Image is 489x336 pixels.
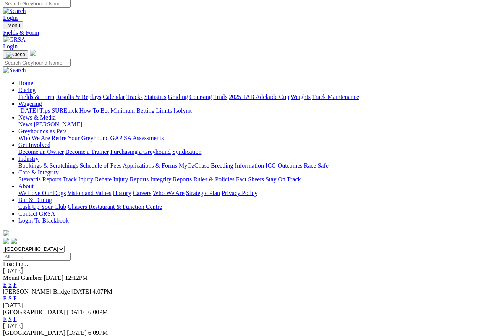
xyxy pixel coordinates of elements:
[18,190,486,197] div: About
[186,190,220,196] a: Strategic Plan
[193,176,235,183] a: Rules & Policies
[126,94,143,100] a: Tracks
[236,176,264,183] a: Fact Sheets
[18,183,34,189] a: About
[18,162,486,169] div: Industry
[8,23,20,28] span: Menu
[18,204,486,210] div: Bar & Dining
[3,295,7,302] a: E
[179,162,209,169] a: MyOzChase
[110,135,164,141] a: GAP SA Assessments
[88,330,108,336] span: 6:09PM
[211,162,264,169] a: Breeding Information
[18,204,66,210] a: Cash Up Your Club
[18,100,42,107] a: Wagering
[88,309,108,315] span: 6:00PM
[3,309,65,315] span: [GEOGRAPHIC_DATA]
[18,94,486,100] div: Racing
[52,107,78,114] a: SUREpick
[3,67,26,74] img: Search
[52,135,109,141] a: Retire Your Greyhound
[3,36,26,43] img: GRSA
[18,149,486,155] div: Get Involved
[3,323,486,330] div: [DATE]
[291,94,311,100] a: Weights
[3,261,28,267] span: Loading...
[18,149,64,155] a: Become an Owner
[18,169,59,176] a: Care & Integrity
[3,50,28,59] button: Toggle navigation
[18,121,486,128] div: News & Media
[3,281,7,288] a: E
[18,114,56,121] a: News & Media
[67,309,87,315] span: [DATE]
[18,87,36,93] a: Racing
[144,94,167,100] a: Statistics
[8,295,12,302] a: S
[63,176,112,183] a: Track Injury Rebate
[18,94,54,100] a: Fields & Form
[11,238,17,244] img: twitter.svg
[13,281,17,288] a: F
[18,80,33,86] a: Home
[13,295,17,302] a: F
[67,330,87,336] span: [DATE]
[18,128,66,134] a: Greyhounds as Pets
[222,190,257,196] a: Privacy Policy
[65,275,88,281] span: 12:12PM
[8,316,12,322] a: S
[18,135,486,142] div: Greyhounds as Pets
[304,162,328,169] a: Race Safe
[133,190,151,196] a: Careers
[3,21,23,29] button: Toggle navigation
[65,149,109,155] a: Become a Trainer
[3,268,486,275] div: [DATE]
[172,149,201,155] a: Syndication
[3,29,486,36] a: Fields & Form
[3,330,65,336] span: [GEOGRAPHIC_DATA]
[266,162,302,169] a: ICG Outcomes
[3,230,9,236] img: logo-grsa-white.png
[18,107,50,114] a: [DATE] Tips
[18,176,486,183] div: Care & Integrity
[123,162,177,169] a: Applications & Forms
[71,288,91,295] span: [DATE]
[8,281,12,288] a: S
[34,121,82,128] a: [PERSON_NAME]
[3,43,18,50] a: Login
[3,316,7,322] a: E
[150,176,192,183] a: Integrity Reports
[18,107,486,114] div: Wagering
[18,176,61,183] a: Stewards Reports
[266,176,301,183] a: Stay On Track
[3,238,9,244] img: facebook.svg
[3,288,70,295] span: [PERSON_NAME] Bridge
[110,107,172,114] a: Minimum Betting Limits
[56,94,101,100] a: Results & Replays
[68,204,162,210] a: Chasers Restaurant & Function Centre
[3,302,486,309] div: [DATE]
[153,190,185,196] a: Who We Are
[44,275,64,281] span: [DATE]
[189,94,212,100] a: Coursing
[3,8,26,15] img: Search
[30,50,36,56] img: logo-grsa-white.png
[18,155,39,162] a: Industry
[113,190,131,196] a: History
[168,94,188,100] a: Grading
[92,288,112,295] span: 4:07PM
[3,275,42,281] span: Mount Gambier
[18,190,66,196] a: We Love Our Dogs
[67,190,111,196] a: Vision and Values
[18,121,32,128] a: News
[18,162,78,169] a: Bookings & Scratchings
[103,94,125,100] a: Calendar
[18,217,69,224] a: Login To Blackbook
[213,94,227,100] a: Trials
[173,107,192,114] a: Isolynx
[113,176,149,183] a: Injury Reports
[229,94,289,100] a: 2025 TAB Adelaide Cup
[18,210,55,217] a: Contact GRSA
[18,197,52,203] a: Bar & Dining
